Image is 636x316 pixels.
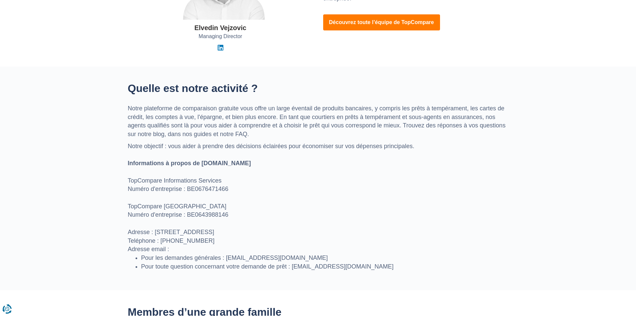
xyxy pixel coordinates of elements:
[323,14,440,30] a: Découvrez toute l’équipe de TopCompare
[199,33,242,40] span: Managing Director
[128,142,508,254] p: Notre objectif : vous aider à prendre des décisions éclairées pour économiser sur vos dépenses pr...
[194,23,246,33] div: Elvedin Vejzovic
[141,262,508,271] li: Pour toute question concernant votre demande de prêt : [EMAIL_ADDRESS][DOMAIN_NAME]
[218,45,223,50] img: Linkedin Elvedin Vejzovic
[141,254,508,262] li: Pour les demandes générales : [EMAIL_ADDRESS][DOMAIN_NAME]
[128,104,508,139] p: Notre plateforme de comparaison gratuite vous offre un large éventail de produits bancaires, y co...
[128,160,251,167] strong: Informations à propos de [DOMAIN_NAME]
[128,83,508,94] h2: Quelle est notre activité ?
